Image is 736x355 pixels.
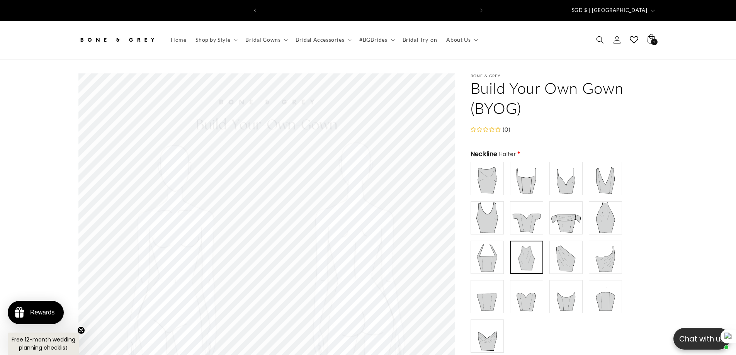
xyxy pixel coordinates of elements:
[472,242,503,273] img: https://cdn.shopify.com/s/files/1/0750/3832/7081/files/halter_straight_f0d600c4-90f4-4503-a970-e6...
[590,202,621,233] img: https://cdn.shopify.com/s/files/1/0750/3832/7081/files/high_neck.png?v=1756803384
[355,32,398,48] summary: #BGBrides
[245,36,280,43] span: Bridal Gowns
[512,242,542,272] img: https://cdn.shopify.com/s/files/1/0750/3832/7081/files/halter.png?v=1756872993
[473,3,490,18] button: Next announcement
[195,36,230,43] span: Shop by Style
[472,163,503,194] img: https://cdn.shopify.com/s/files/1/0750/3832/7081/files/boat_neck_e90dd235-88bb-46b2-8369-a1b9d139...
[30,309,54,316] div: Rewards
[77,326,85,334] button: Close teaser
[442,32,481,48] summary: About Us
[551,242,581,273] img: https://cdn.shopify.com/s/files/1/0750/3832/7081/files/asymmetric_thick_aca1e7e1-7e80-4ab6-9dbb-1...
[78,31,156,48] img: Bone and Grey Bridal
[171,36,186,43] span: Home
[511,281,542,312] img: https://cdn.shopify.com/s/files/1/0750/3832/7081/files/sweetheart_strapless_7aea53ca-b593-4872-9c...
[511,163,542,194] img: https://cdn.shopify.com/s/files/1/0750/3832/7081/files/square_7e0562ac-aecd-41ee-8590-69b11575ecc...
[359,36,387,43] span: #BGBrides
[551,202,581,233] img: https://cdn.shopify.com/s/files/1/0750/3832/7081/files/off-shoulder_straight_69b741a5-1f6f-40ba-9...
[590,242,621,273] img: https://cdn.shopify.com/s/files/1/0750/3832/7081/files/asymmetric_thin_a5500f79-df9c-4d9e-8e7b-99...
[398,32,442,48] a: Bridal Try-on
[472,321,503,352] img: https://cdn.shopify.com/s/files/1/0750/3832/7081/files/v-neck_strapless_e6e16057-372c-4ed6-ad8b-8...
[191,32,241,48] summary: Shop by Style
[75,29,158,51] a: Bone and Grey Bridal
[403,36,437,43] span: Bridal Try-on
[499,150,516,158] span: Halter
[241,32,291,48] summary: Bridal Gowns
[551,281,581,312] img: https://cdn.shopify.com/s/files/1/0750/3832/7081/files/cateye_scoop_30b75c68-d5e8-4bfa-8763-e7190...
[653,39,655,45] span: 1
[590,281,621,312] img: https://cdn.shopify.com/s/files/1/0750/3832/7081/files/crescent_strapless_82f07324-8705-4873-92d2...
[296,36,344,43] span: Bridal Accessories
[446,36,471,43] span: About Us
[471,149,516,159] span: Neckline
[471,73,658,78] p: Bone & Grey
[291,32,355,48] summary: Bridal Accessories
[567,3,658,18] button: SGD $ | [GEOGRAPHIC_DATA]
[472,202,503,233] img: https://cdn.shopify.com/s/files/1/0750/3832/7081/files/round_neck.png?v=1756872555
[12,336,75,352] span: Free 12-month wedding planning checklist
[673,328,730,350] button: Open chatbox
[471,78,658,118] h1: Build Your Own Gown (BYOG)
[592,31,609,48] summary: Search
[590,163,621,194] img: https://cdn.shopify.com/s/files/1/0750/3832/7081/files/v-neck_thick_straps_d2901628-028e-49ea-b62...
[501,124,511,135] div: (0)
[551,163,581,194] img: https://cdn.shopify.com/s/files/1/0750/3832/7081/files/v_neck_thin_straps_4722d919-4ab4-454d-8566...
[472,281,503,312] img: https://cdn.shopify.com/s/files/1/0750/3832/7081/files/straight_strapless_18c662df-be54-47ef-b3bf...
[246,3,263,18] button: Previous announcement
[8,333,79,355] div: Free 12-month wedding planning checklistClose teaser
[572,7,648,14] span: SGD $ | [GEOGRAPHIC_DATA]
[673,333,730,345] p: Chat with us
[166,32,191,48] a: Home
[511,202,542,233] img: https://cdn.shopify.com/s/files/1/0750/3832/7081/files/off-shoulder_sweetheart_1bdca986-a4a1-4613...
